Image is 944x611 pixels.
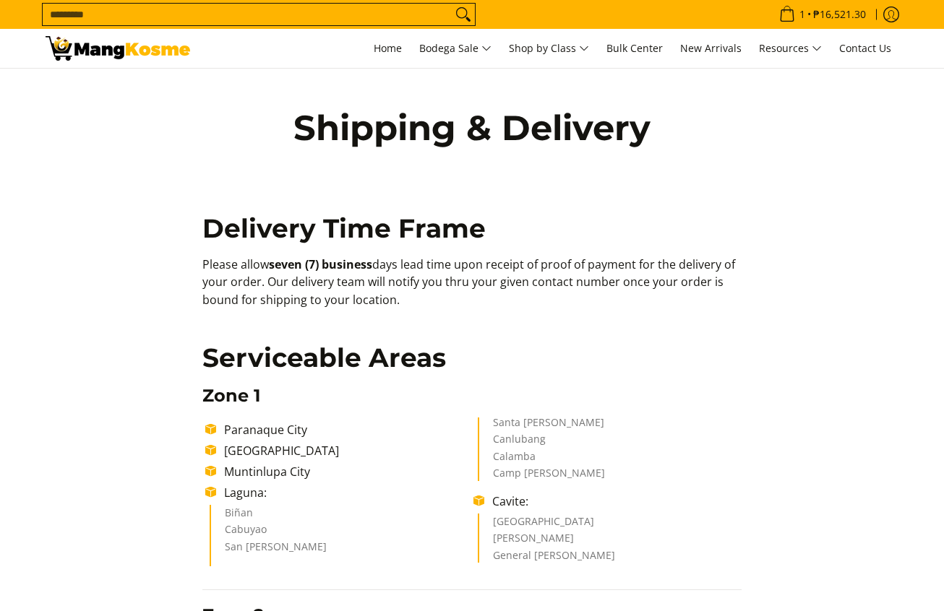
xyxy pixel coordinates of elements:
[205,29,898,68] nav: Main Menu
[269,256,372,272] b: seven (7) business
[374,41,402,55] span: Home
[759,40,822,58] span: Resources
[225,542,460,559] li: San [PERSON_NAME]
[493,550,728,563] li: General [PERSON_NAME]
[202,212,742,245] h2: Delivery Time Frame
[452,4,475,25] button: Search
[775,6,870,22] span: •
[832,29,898,68] a: Contact Us
[673,29,749,68] a: New Arrivals
[202,256,742,324] p: Please allow days lead time upon receipt of proof of payment for the delivery of your order. Our ...
[752,29,829,68] a: Resources
[217,442,473,459] li: [GEOGRAPHIC_DATA]
[493,468,728,481] li: Camp [PERSON_NAME]
[262,106,682,149] h1: Shipping & Delivery
[606,41,663,55] span: Bulk Center
[225,508,460,525] li: Biñan
[493,533,728,550] li: [PERSON_NAME]
[502,29,596,68] a: Shop by Class
[46,36,190,61] img: Shipping &amp; Delivery Page l Mang Kosme: Home Appliances Warehouse Sale!
[493,451,728,469] li: Calamba
[419,40,492,58] span: Bodega Sale
[797,9,807,19] span: 1
[493,417,728,435] li: Santa [PERSON_NAME]
[493,516,728,534] li: [GEOGRAPHIC_DATA]
[599,29,670,68] a: Bulk Center
[485,493,742,510] li: Cavite:
[366,29,409,68] a: Home
[225,524,460,542] li: Cabuyao
[680,41,742,55] span: New Arrivals
[412,29,499,68] a: Bodega Sale
[224,422,307,438] span: Paranaque City
[217,484,473,501] li: Laguna:
[493,434,728,451] li: Canlubang
[839,41,891,55] span: Contact Us
[217,463,473,480] li: Muntinlupa City
[811,9,868,19] span: ₱16,521.30
[202,385,742,407] h3: Zone 1
[509,40,589,58] span: Shop by Class
[202,342,742,374] h2: Serviceable Areas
